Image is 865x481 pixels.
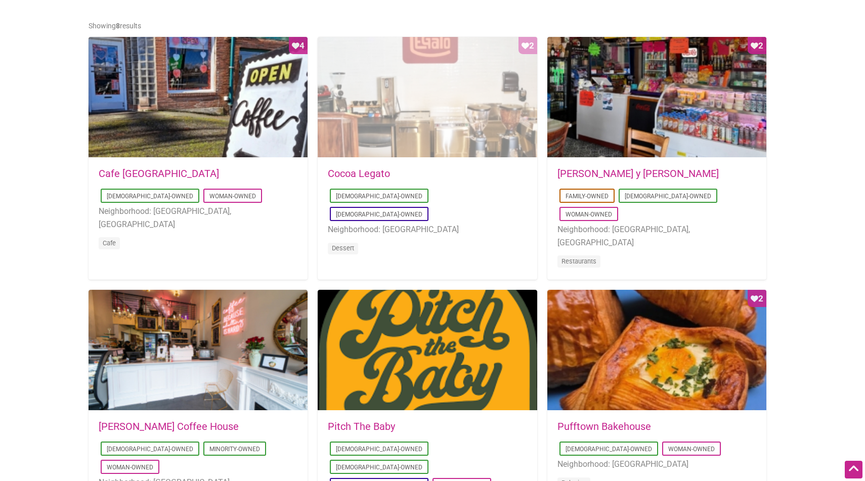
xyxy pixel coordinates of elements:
span: Showing results [89,22,141,30]
a: Woman-Owned [668,446,715,453]
a: [DEMOGRAPHIC_DATA]-Owned [336,464,422,471]
li: Neighborhood: [GEOGRAPHIC_DATA], [GEOGRAPHIC_DATA] [557,223,756,249]
a: Cafe [GEOGRAPHIC_DATA] [99,167,219,180]
b: 8 [116,22,120,30]
a: [DEMOGRAPHIC_DATA]-Owned [107,193,193,200]
a: Pitch The Baby [328,420,395,432]
div: Scroll Back to Top [845,461,862,478]
a: Family-Owned [566,193,609,200]
a: Woman-Owned [209,193,256,200]
a: [DEMOGRAPHIC_DATA]-Owned [107,446,193,453]
li: Neighborhood: [GEOGRAPHIC_DATA], [GEOGRAPHIC_DATA] [99,205,297,231]
a: Cocoa Legato [328,167,390,180]
a: [DEMOGRAPHIC_DATA]-Owned [625,193,711,200]
a: Pufftown Bakehouse [557,420,651,432]
a: [PERSON_NAME] Coffee House [99,420,239,432]
a: Minority-Owned [209,446,260,453]
a: [DEMOGRAPHIC_DATA]-Owned [336,193,422,200]
li: Neighborhood: [GEOGRAPHIC_DATA] [328,223,527,236]
li: Neighborhood: [GEOGRAPHIC_DATA] [557,458,756,471]
a: Dessert [332,244,354,252]
a: Woman-Owned [566,211,612,218]
a: [PERSON_NAME] y [PERSON_NAME] [557,167,719,180]
a: [DEMOGRAPHIC_DATA]-Owned [566,446,652,453]
a: [DEMOGRAPHIC_DATA]-Owned [336,211,422,218]
a: [DEMOGRAPHIC_DATA]-Owned [336,446,422,453]
a: Restaurants [561,257,596,265]
a: Cafe [103,239,116,247]
a: Woman-Owned [107,464,153,471]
